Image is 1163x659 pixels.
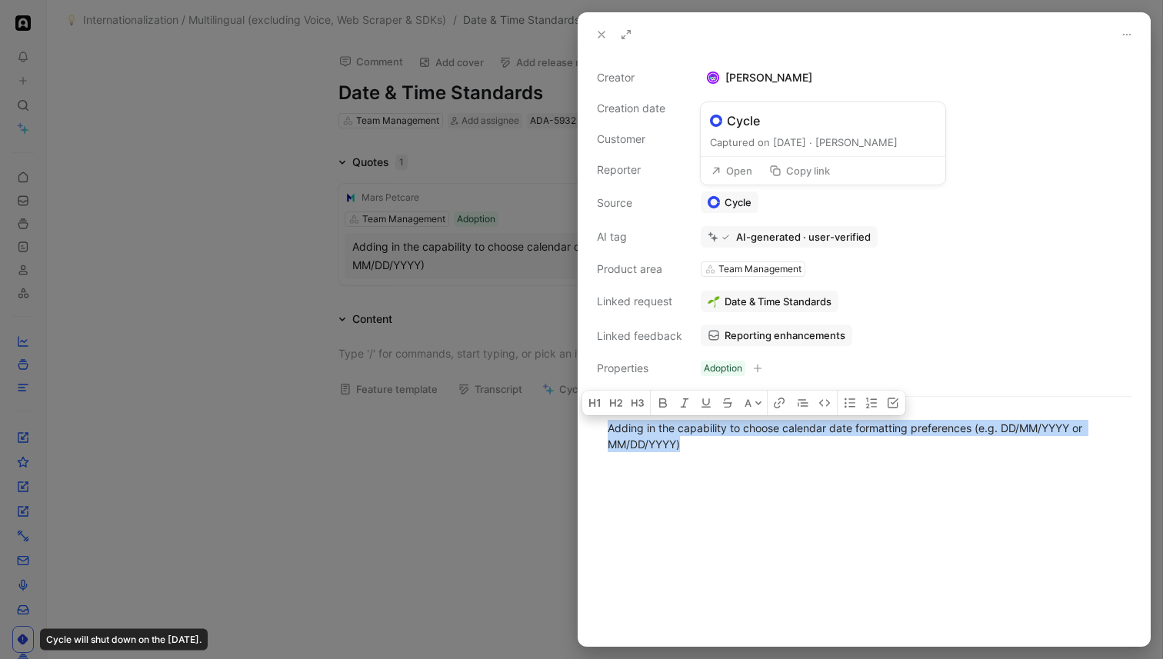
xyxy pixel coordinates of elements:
[597,228,682,246] div: AI tag
[708,295,720,308] img: 🌱
[597,130,682,148] div: Customer
[704,160,759,181] button: Open
[597,99,682,118] div: Creation date
[597,327,682,345] div: Linked feedback
[701,291,838,312] button: 🌱Date & Time Standards
[40,629,208,651] div: Cycle will shut down on the [DATE].
[608,420,1121,452] div: Adding in the capability to choose calendar date formatting preferences (e.g. DD/MM/YYYY or MM/DD...
[725,328,845,342] span: Reporting enhancements
[701,191,758,213] a: Cycle
[597,194,682,212] div: Source
[701,325,852,346] a: Reporting enhancements
[597,68,682,87] div: Creator
[597,359,682,378] div: Properties
[725,295,831,308] span: Date & Time Standards
[727,111,760,130] div: Cycle
[710,135,936,150] div: Captured on [DATE] · [PERSON_NAME]
[736,230,871,244] div: AI-generated · user-verified
[708,73,718,83] img: avatar
[597,260,682,278] div: Product area
[718,261,801,277] div: Team Management
[704,361,742,376] div: Adoption
[762,160,837,181] button: Copy link
[701,99,1131,118] div: [DATE]
[740,391,767,415] button: A
[597,292,682,311] div: Linked request
[597,161,682,179] div: Reporter
[701,68,1131,87] div: [PERSON_NAME]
